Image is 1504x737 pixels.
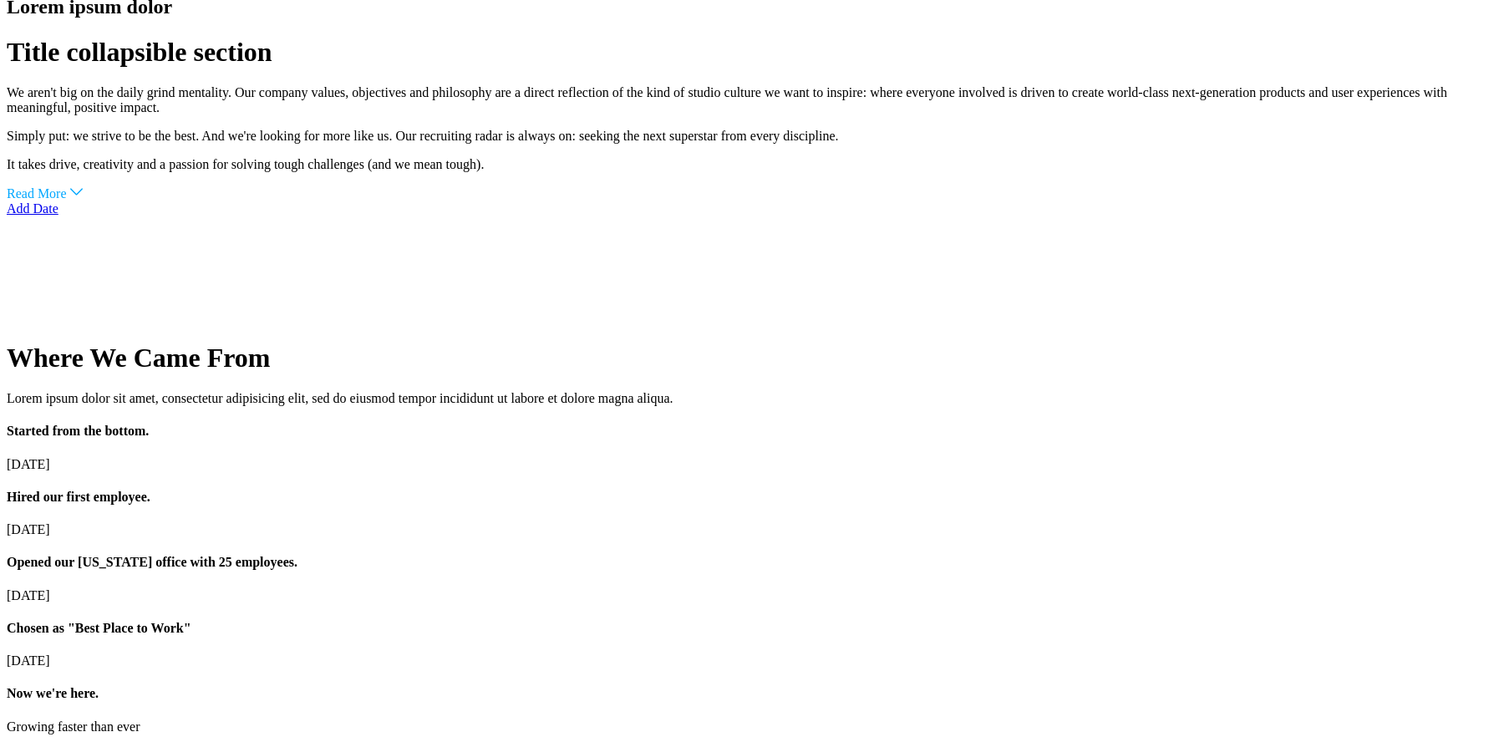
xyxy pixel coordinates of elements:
[7,424,1497,439] h4: Started from the bottom.
[7,391,1497,406] p: Lorem ipsum dolor sit amet, consectetur adipisicing elit, sed do eiusmod tempor incididunt ut lab...
[7,555,1497,570] h4: Opened our [US_STATE] office with 25 employees.
[7,686,1497,701] h4: Now we're here.
[7,588,1497,603] p: [DATE]
[7,129,1497,144] p: Simply put: we strive to be the best. And we're looking for more like us. Our recruiting radar is...
[7,157,1497,172] p: It takes drive, creativity and a passion for solving tough challenges (and we mean tough).
[7,457,1497,472] p: [DATE]
[7,653,1497,668] p: [DATE]
[7,201,58,216] a: Add Date
[7,186,67,201] span: Read More
[7,621,1497,636] h4: Chosen as "Best Place to Work"
[7,490,1497,505] h4: Hired our first employee.
[7,85,1497,115] p: We aren't big on the daily grind mentality. Our company values, objectives and philosophy are a d...
[7,719,1497,734] p: Growing faster than ever
[7,343,1497,374] h1: Where We Came From
[7,37,1497,68] h1: Title collapsible section
[7,522,1497,537] p: [DATE]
